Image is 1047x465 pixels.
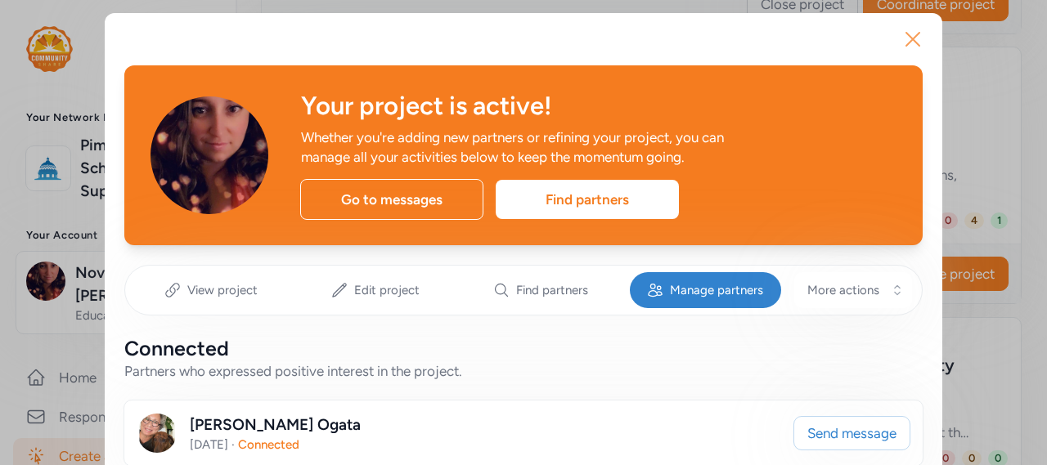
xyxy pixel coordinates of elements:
[496,180,679,219] div: Find partners
[151,96,268,214] img: Avatar
[187,282,258,298] span: View project
[300,179,483,220] div: Go to messages
[137,414,177,453] img: Avatar
[807,282,879,298] span: More actions
[670,282,763,298] span: Manage partners
[124,361,923,381] div: Partners who expressed positive interest in the project.
[516,282,588,298] span: Find partners
[301,92,896,121] div: Your project is active!
[794,272,912,308] button: More actions
[793,416,910,450] button: Send message
[231,437,235,452] span: ·
[190,437,228,452] span: [DATE]
[807,423,896,443] span: Send message
[354,282,420,298] span: Edit project
[124,335,923,361] div: Connected
[190,414,361,436] div: [PERSON_NAME] Ogata
[238,437,299,452] span: Connected
[301,127,772,167] div: Whether you're adding new partners or refining your project, you can manage all your activities b...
